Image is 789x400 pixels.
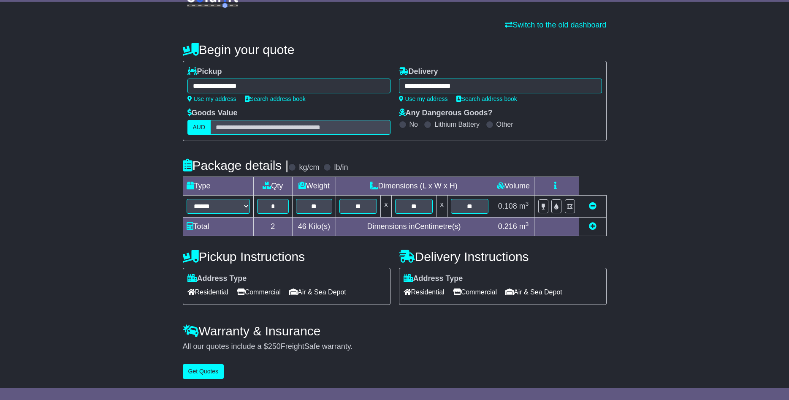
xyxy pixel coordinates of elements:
td: Qty [253,177,293,196]
span: Commercial [453,286,497,299]
td: Type [183,177,253,196]
label: No [409,120,418,128]
h4: Delivery Instructions [399,250,607,264]
td: Dimensions (L x W x H) [336,177,492,196]
a: Use my address [399,95,448,102]
a: Search address book [245,95,306,102]
button: Get Quotes [183,364,224,379]
a: Remove this item [589,202,596,210]
td: Total [183,218,253,236]
label: kg/cm [299,163,319,172]
div: All our quotes include a $ FreightSafe warranty. [183,342,607,351]
h4: Begin your quote [183,43,607,57]
td: x [437,196,447,218]
td: 2 [253,218,293,236]
label: Address Type [404,274,463,283]
label: lb/in [334,163,348,172]
a: Use my address [187,95,236,102]
label: Pickup [187,67,222,76]
sup: 3 [526,201,529,207]
sup: 3 [526,221,529,227]
h4: Warranty & Insurance [183,324,607,338]
a: Add new item [589,222,596,231]
td: Weight [293,177,336,196]
td: Dimensions in Centimetre(s) [336,218,492,236]
label: Lithium Battery [434,120,480,128]
label: Any Dangerous Goods? [399,109,493,118]
td: x [380,196,391,218]
td: Volume [492,177,534,196]
a: Switch to the old dashboard [505,21,606,29]
label: Other [496,120,513,128]
a: Search address book [456,95,517,102]
span: m [519,222,529,231]
span: 0.216 [498,222,517,231]
span: 46 [298,222,306,231]
span: Air & Sea Depot [505,286,562,299]
span: Commercial [237,286,281,299]
td: Kilo(s) [293,218,336,236]
span: Residential [404,286,445,299]
h4: Pickup Instructions [183,250,390,264]
label: Address Type [187,274,247,283]
span: 0.108 [498,202,517,210]
label: AUD [187,120,211,135]
label: Delivery [399,67,438,76]
label: Goods Value [187,109,238,118]
span: Residential [187,286,228,299]
span: m [519,202,529,210]
span: Air & Sea Depot [289,286,346,299]
h4: Package details | [183,158,289,172]
span: 250 [268,342,281,351]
